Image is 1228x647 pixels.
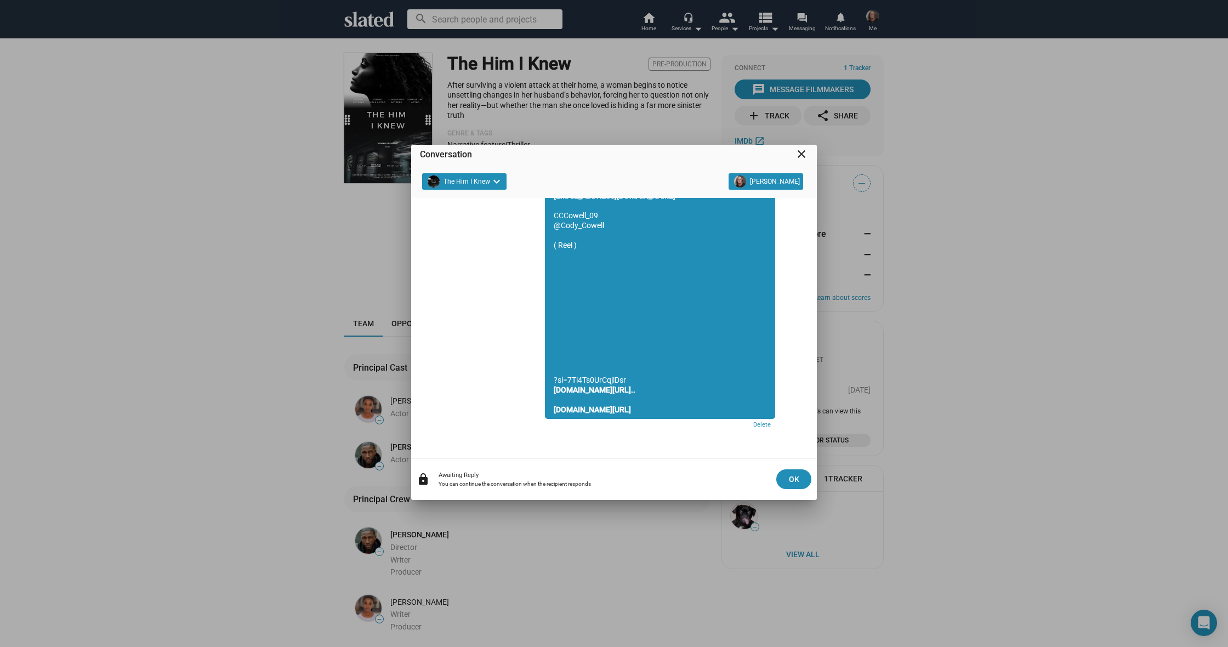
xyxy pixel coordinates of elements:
a: [DOMAIN_NAME][URL].. [554,385,635,394]
div: Awaiting Reply [439,472,768,479]
span: The Him I Knew [444,175,490,188]
a: [DOMAIN_NAME][URL] [554,405,631,414]
a: Delete [545,419,775,433]
mat-icon: lock [417,473,430,486]
img: Cody Cowell [734,175,746,188]
img: The Him I Knew [428,175,440,188]
span: OK [785,469,803,489]
span: [PERSON_NAME] [750,175,800,188]
button: OK [776,469,811,489]
mat-icon: keyboard_arrow_down [490,175,503,188]
mat-icon: close [795,147,808,161]
div: You can continue the conversation when the recipient responds [439,481,768,487]
span: Conversation [420,149,472,160]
